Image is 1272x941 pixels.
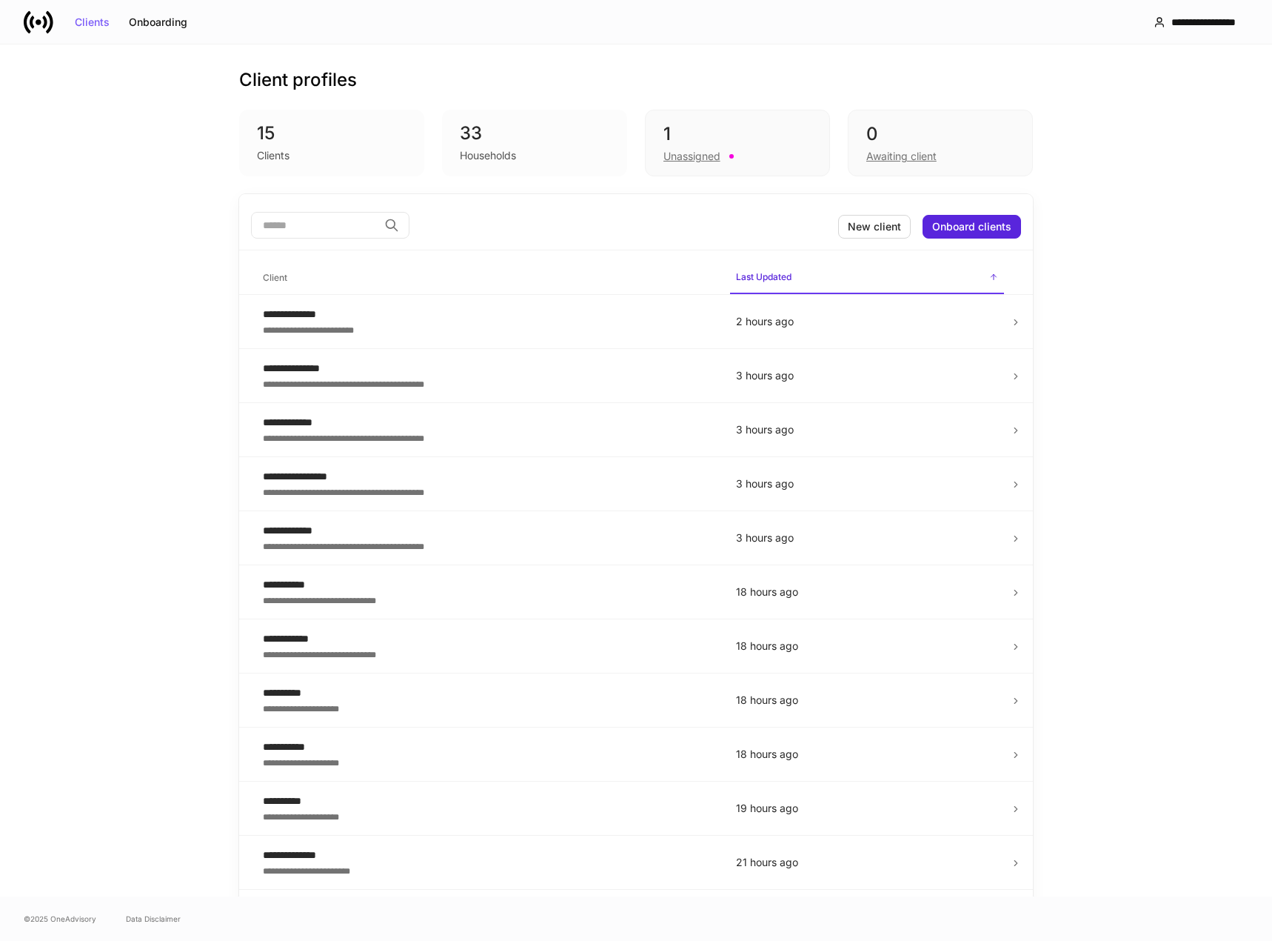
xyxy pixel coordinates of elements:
[848,222,901,232] div: New client
[736,747,998,762] p: 18 hours ago
[129,17,187,27] div: Onboarding
[736,270,791,284] h6: Last Updated
[848,110,1033,176] div: 0Awaiting client
[460,122,609,145] div: 33
[866,149,937,164] div: Awaiting client
[866,122,1014,146] div: 0
[730,262,1004,294] span: Last Updated
[75,17,110,27] div: Clients
[736,801,998,816] p: 19 hours ago
[663,149,720,164] div: Unassigned
[736,368,998,383] p: 3 hours ago
[923,215,1021,239] button: Onboard clients
[119,10,197,34] button: Onboarding
[65,10,119,34] button: Clients
[257,148,289,163] div: Clients
[736,531,998,545] p: 3 hours ago
[932,222,1011,232] div: Onboard clients
[736,585,998,599] p: 18 hours ago
[645,110,830,176] div: 1Unassigned
[460,148,516,163] div: Households
[663,122,811,146] div: 1
[126,913,181,925] a: Data Disclaimer
[257,122,406,145] div: 15
[24,913,96,925] span: © 2025 OneAdvisory
[736,314,998,329] p: 2 hours ago
[239,68,357,92] h3: Client profiles
[736,422,998,437] p: 3 hours ago
[838,215,911,239] button: New client
[736,855,998,870] p: 21 hours ago
[736,693,998,708] p: 18 hours ago
[736,476,998,491] p: 3 hours ago
[257,263,718,293] span: Client
[263,270,287,285] h6: Client
[736,639,998,654] p: 18 hours ago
